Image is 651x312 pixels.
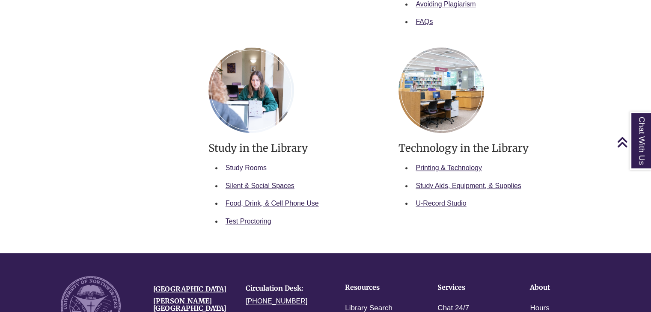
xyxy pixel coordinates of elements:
h4: Resources [345,284,411,291]
a: FAQs [416,18,433,25]
a: Printing & Technology [416,164,482,171]
a: U-Record Studio [416,200,466,207]
a: Silent & Social Spaces [226,182,294,189]
a: Study Aids, Equipment, & Supplies [416,182,521,189]
h3: Study in the Library [208,141,386,155]
a: Food, Drink, & Cell Phone Use [226,200,319,207]
a: [PHONE_NUMBER] [246,297,307,305]
h4: Circulation Desk: [246,285,325,292]
h4: Services [437,284,503,291]
a: Test Proctoring [226,218,271,225]
a: Study Rooms [226,164,267,171]
a: Avoiding Plagiarism [416,0,476,8]
h4: About [530,284,596,291]
h3: Technology in the Library [398,141,576,155]
a: Back to Top [617,136,649,148]
a: [GEOGRAPHIC_DATA] [153,285,226,293]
